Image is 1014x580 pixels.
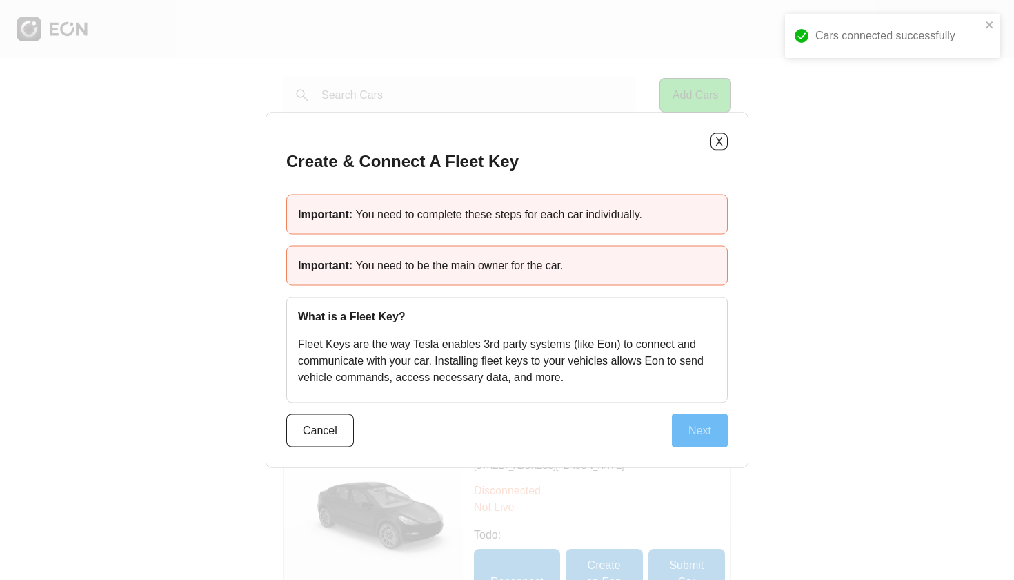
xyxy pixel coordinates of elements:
span: Important: [298,260,356,271]
button: close [985,19,995,30]
h3: What is a Fleet Key? [298,309,716,325]
h2: Create & Connect A Fleet Key [286,151,519,173]
span: You need to complete these steps for each car individually. [356,209,642,220]
button: Next [672,414,728,447]
span: You need to be the main owner for the car. [356,260,564,271]
button: X [710,133,728,151]
button: Cancel [286,414,354,447]
p: Fleet Keys are the way Tesla enables 3rd party systems (like Eon) to connect and communicate with... [298,336,716,386]
span: Important: [298,209,356,220]
div: Cars connected successfully [815,28,981,44]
